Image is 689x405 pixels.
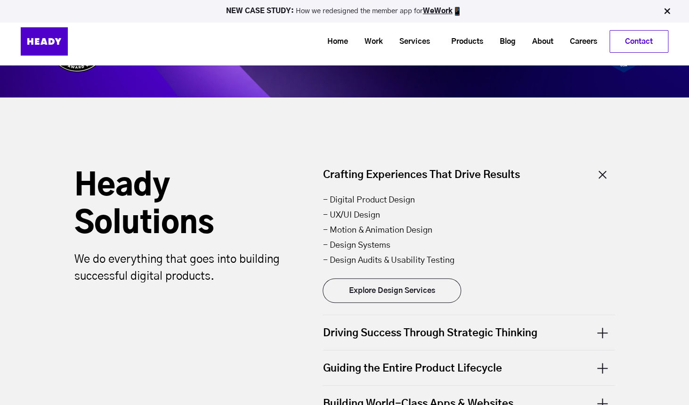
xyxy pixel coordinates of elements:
img: Close Bar [662,7,672,16]
img: Heady_Logo_Web-01 (1) [21,27,68,56]
h2: Heady Solutions [74,168,286,243]
li: - Design Audits & Usability Testing [323,253,615,268]
strong: NEW CASE STUDY: [226,8,296,15]
a: Home [316,33,353,50]
a: WeWork [423,8,453,15]
li: - Motion & Animation Design [323,223,615,238]
a: GET TO KNOW US [42,43,647,65]
a: Products [439,33,488,50]
p: How we redesigned the member app for [4,7,685,16]
div: Crafting Experiences That Drive Results [323,168,615,192]
li: - Digital Product Design [323,193,615,208]
li: - UX/UI Design [323,208,615,223]
a: Explore Design Services [323,278,461,303]
p: We do everything that goes into building successful digital products. [74,251,286,285]
a: About [520,33,558,50]
a: Contact [610,31,668,52]
div: Driving Success Through Strategic Thinking [323,315,615,350]
li: - Design Systems [323,238,615,253]
img: app emoji [453,7,462,16]
a: Services [388,33,435,50]
a: Blog [488,33,520,50]
div: Navigation Menu [91,30,668,53]
a: Careers [558,33,602,50]
a: Work [353,33,388,50]
div: Guiding the Entire Product Lifecycle [323,350,615,385]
